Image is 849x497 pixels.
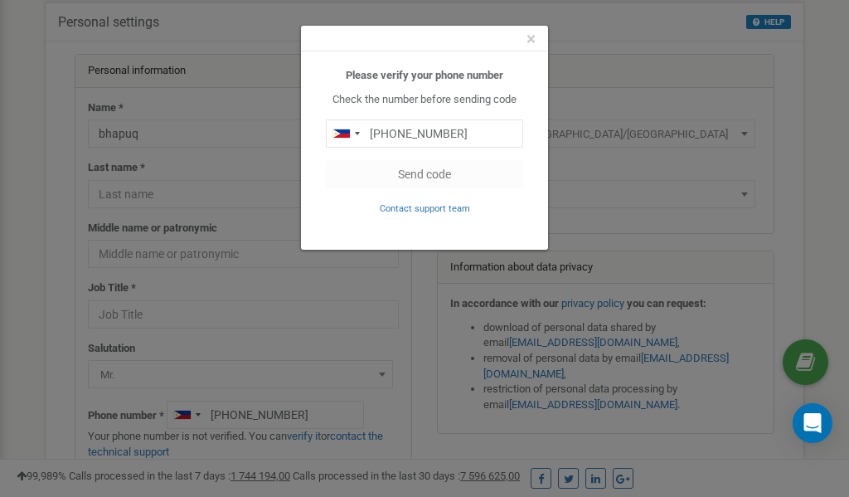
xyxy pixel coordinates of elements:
[793,403,832,443] div: Open Intercom Messenger
[526,31,536,48] button: Close
[380,203,470,214] small: Contact support team
[346,69,503,81] b: Please verify your phone number
[326,92,523,108] p: Check the number before sending code
[526,29,536,49] span: ×
[327,120,365,147] div: Telephone country code
[326,160,523,188] button: Send code
[380,202,470,214] a: Contact support team
[326,119,523,148] input: 0905 123 4567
